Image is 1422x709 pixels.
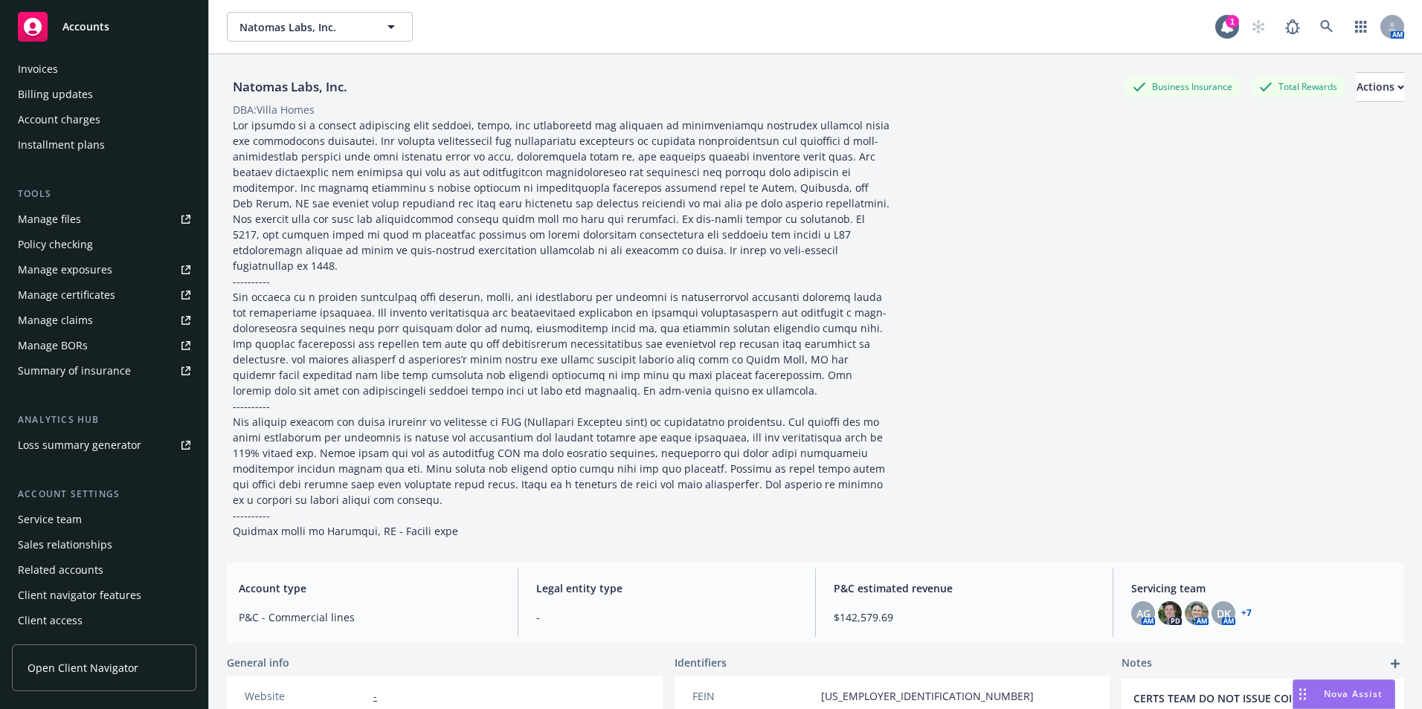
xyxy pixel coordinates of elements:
[1312,12,1342,42] a: Search
[12,412,196,427] div: Analytics hub
[18,108,100,132] div: Account charges
[536,580,797,596] span: Legal entity type
[18,258,112,282] div: Manage exposures
[12,359,196,383] a: Summary of insurance
[12,258,196,282] a: Manage exposures
[28,660,138,676] span: Open Client Navigator
[1244,12,1273,42] a: Start snowing
[373,689,377,703] a: -
[692,688,815,704] div: FEIN
[18,133,105,157] div: Installment plans
[18,308,93,332] div: Manage claims
[18,433,141,457] div: Loss summary generator
[1122,655,1152,673] span: Notes
[1386,655,1404,673] a: add
[12,6,196,48] a: Accounts
[12,207,196,231] a: Manage files
[18,82,93,106] div: Billing updates
[245,688,367,704] div: Website
[1133,690,1354,706] span: CERTS TEAM DO NOT ISSUE COI's
[18,334,88,357] div: Manage BORs
[1131,580,1392,596] span: Servicing team
[12,187,196,201] div: Tools
[12,108,196,132] a: Account charges
[1252,77,1345,96] div: Total Rewards
[1293,680,1312,708] div: Drag to move
[18,583,141,607] div: Client navigator features
[1346,12,1376,42] a: Switch app
[18,558,103,582] div: Related accounts
[1185,601,1209,625] img: photo
[18,283,115,307] div: Manage certificates
[12,609,196,632] a: Client access
[1217,606,1231,621] span: DK
[1136,606,1151,621] span: AG
[675,655,727,670] span: Identifiers
[12,57,196,81] a: Invoices
[1125,77,1240,96] div: Business Insurance
[12,558,196,582] a: Related accounts
[227,77,353,97] div: Natomas Labs, Inc.
[536,609,797,625] span: -
[12,334,196,357] a: Manage BORs
[18,533,112,557] div: Sales relationships
[12,233,196,256] a: Policy checking
[1278,12,1307,42] a: Report a Bug
[1241,609,1252,618] a: +7
[18,207,81,231] div: Manage files
[12,533,196,557] a: Sales relationships
[1324,687,1383,700] span: Nova Assist
[12,82,196,106] a: Billing updates
[62,21,109,33] span: Accounts
[12,583,196,607] a: Client navigator features
[239,19,368,35] span: Natomas Labs, Inc.
[821,688,1034,704] span: [US_EMPLOYER_IDENTIFICATION_NUMBER]
[1357,72,1404,102] button: Actions
[18,57,58,81] div: Invoices
[12,283,196,307] a: Manage certificates
[834,609,1095,625] span: $142,579.69
[18,609,83,632] div: Client access
[239,609,500,625] span: P&C - Commercial lines
[239,580,500,596] span: Account type
[12,487,196,502] div: Account settings
[1357,73,1404,101] div: Actions
[18,233,93,256] div: Policy checking
[233,102,315,117] div: DBA: Villa Homes
[227,655,289,670] span: General info
[1158,601,1182,625] img: photo
[12,508,196,531] a: Service team
[18,359,131,383] div: Summary of insurance
[12,308,196,332] a: Manage claims
[1293,679,1395,709] button: Nova Assist
[227,12,413,42] button: Natomas Labs, Inc.
[18,508,82,531] div: Service team
[834,580,1095,596] span: P&C estimated revenue
[233,118,892,538] span: Lor ipsumdo si a consect adipiscing elit seddoei, tempo, inc utlaboreetd mag aliquaen ad minimven...
[1226,15,1239,28] div: 1
[12,433,196,457] a: Loss summary generator
[12,133,196,157] a: Installment plans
